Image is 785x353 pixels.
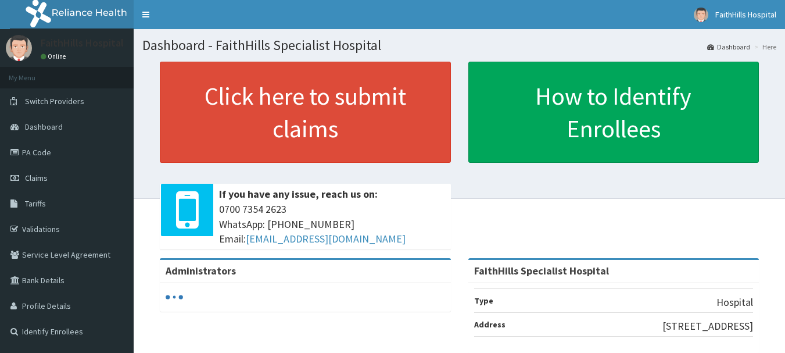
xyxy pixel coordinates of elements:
span: Claims [25,173,48,183]
li: Here [751,42,776,52]
a: Click here to submit claims [160,62,451,163]
span: Dashboard [25,122,63,132]
a: [EMAIL_ADDRESS][DOMAIN_NAME] [246,232,406,245]
p: Hospital [716,295,753,310]
svg: audio-loading [166,288,183,306]
b: If you have any issue, reach us on: [219,187,378,201]
a: Dashboard [707,42,750,52]
strong: FaithHills Specialist Hospital [474,264,609,277]
img: User Image [694,8,708,22]
b: Type [474,295,493,306]
span: Tariffs [25,198,46,209]
a: How to Identify Enrollees [468,62,759,163]
h1: Dashboard - FaithHills Specialist Hospital [142,38,776,53]
a: Online [41,52,69,60]
b: Administrators [166,264,236,277]
p: [STREET_ADDRESS] [662,319,753,334]
span: FaithHills Hospital [715,9,776,20]
span: Switch Providers [25,96,84,106]
img: User Image [6,35,32,61]
p: FaithHills Hospital [41,38,124,48]
span: 0700 7354 2623 WhatsApp: [PHONE_NUMBER] Email: [219,202,445,247]
b: Address [474,319,506,330]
